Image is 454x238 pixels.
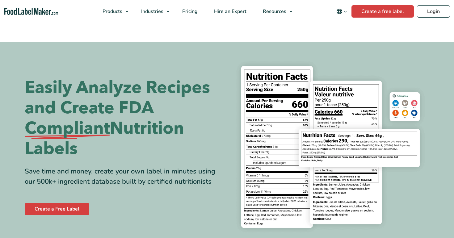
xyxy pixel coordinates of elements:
[25,203,89,215] a: Create a Free Label
[351,5,414,18] a: Create a free label
[332,5,351,18] button: Change language
[212,8,247,15] span: Hire an Expert
[25,118,110,139] span: Compliant
[25,166,222,187] div: Save time and money, create your own label in minutes using our 500k+ ingredient database built b...
[4,8,58,15] a: Food Label Maker homepage
[101,8,123,15] span: Products
[25,77,222,159] h1: Easily Analyze Recipes and Create FDA Nutrition Labels
[180,8,198,15] span: Pricing
[417,5,450,18] a: Login
[139,8,164,15] span: Industries
[261,8,287,15] span: Resources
